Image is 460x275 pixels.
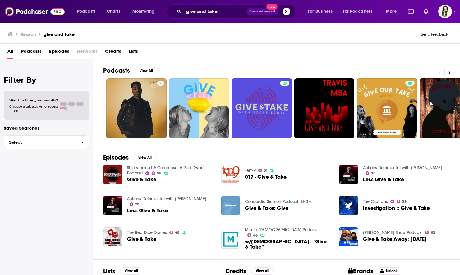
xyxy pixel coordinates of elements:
[169,231,180,234] a: 48
[301,200,311,203] a: 34
[152,171,162,175] a: 56
[103,165,122,184] img: Give & Take
[221,196,240,215] img: Give & Take: Give
[308,7,333,16] span: For Business
[438,5,452,18] img: User Profile
[397,200,407,203] a: 59
[135,67,157,74] button: View All
[77,7,95,16] span: Podcasts
[438,5,452,18] button: Show profile menu
[103,154,129,161] h2: Episodes
[339,196,358,215] img: Investigation :: Give & Take
[266,4,278,10] span: New
[159,80,162,87] span: 7
[225,267,274,275] a: CreditsView All
[49,46,69,59] a: Episodes
[245,239,332,250] span: w/[DEMOGRAPHIC_DATA]: “Give & Take”
[339,7,382,16] button: open menu
[129,46,138,59] a: Lists
[225,267,246,275] h2: Credits
[376,267,402,275] button: Unlock
[21,31,36,37] h3: Search
[130,202,140,206] a: 70
[127,165,204,176] a: Shipwrecked & Comatose: A Red Dwarf Podcast
[5,6,65,17] a: Podchaser - Follow, Share and Rate Podcasts
[4,125,89,131] p: Saved Searches
[105,46,121,59] span: Credits
[245,227,320,232] a: Menlo Church Podcasts
[431,231,435,234] span: 62
[103,154,156,161] a: EpisodesView All
[4,135,89,149] button: Select
[245,205,288,211] a: Give & Take: Give
[73,7,103,16] button: open menu
[363,237,427,242] span: Give & Take Away: [DATE]
[363,177,404,182] span: Less Give & Take
[419,32,450,37] button: Send feedback
[371,172,375,175] span: 70
[7,46,13,59] a: All
[386,7,397,16] span: More
[106,78,167,138] a: 7
[127,196,206,201] a: Actions Detrimental with Denny Hamlin
[406,6,416,17] a: Show notifications dropdown
[103,7,124,16] a: Charts
[103,196,122,215] img: Less Give & Take
[184,7,246,16] input: Search podcasts, credits, & more...
[103,67,157,74] a: PodcastsView All
[253,234,258,237] span: 46
[245,174,287,180] span: 017 - Give & Take
[128,7,163,16] button: open menu
[132,7,154,16] span: Monitoring
[9,104,58,113] span: Choose a tab above to access filters.
[264,169,267,172] span: 51
[4,75,89,84] h2: Filter By
[172,4,301,19] div: Search podcasts, credits, & more...
[245,199,298,204] a: Concordia Sermon Podcast
[421,6,431,17] a: Show notifications dropdown
[339,165,358,184] img: Less Give & Take
[363,237,427,242] a: Give & Take Away: October 28, 2024
[127,230,167,235] a: The Red Dice Diaries
[44,31,75,37] h3: give and take
[246,8,278,15] button: Open AdvancedNew
[343,7,373,16] span: For Podcasters
[258,169,267,172] a: 51
[304,7,340,16] button: open menu
[306,200,311,203] span: 34
[438,5,452,18] span: Logged in as poppyhat
[103,267,142,275] a: ListsView All
[127,177,156,182] a: Give & Take
[77,46,98,59] span: Networks
[4,140,76,144] span: Select
[134,154,156,161] button: View All
[425,231,435,234] a: 62
[103,267,115,275] h2: Lists
[127,208,168,213] a: Less Give & Take
[21,46,42,59] span: Podcasts
[348,267,374,275] h2: Brands
[103,227,122,246] img: Give & Take
[339,227,358,246] a: Give & Take Away: October 28, 2024
[363,205,430,211] a: Investigation :: Give & Take
[127,237,156,242] span: Give & Take
[175,231,179,234] span: 48
[157,81,164,86] a: 7
[249,10,275,13] span: Open Advanced
[366,171,375,175] a: 70
[221,165,240,184] img: 017 - Give & Take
